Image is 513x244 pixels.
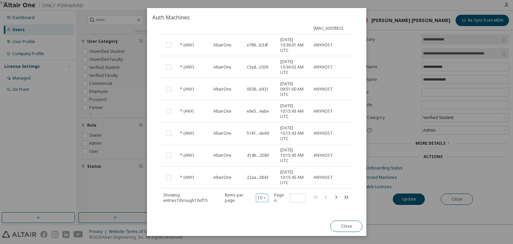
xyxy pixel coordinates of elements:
[180,175,194,180] span: * (ANY)
[314,109,333,114] span: ANYHOST
[330,221,362,232] button: Close
[180,87,194,92] span: * (ANY)
[280,37,308,53] span: [DATE] 10:36:01 AM UTC
[247,42,268,48] span: e786...b34f
[314,65,333,70] span: ANYHOST
[213,109,231,114] span: AltairOne
[163,192,208,203] span: Showing entries 1 through 10 of 15
[247,87,269,92] span: 0538...d421
[247,65,268,70] span: c3ad...c039
[280,103,308,119] span: [DATE] 10:15:43 AM UTC
[314,87,333,92] span: ANYHOST
[180,109,194,114] span: * (ANY)
[314,42,333,48] span: ANYHOST
[247,131,269,136] span: 5181...de69
[180,65,194,70] span: * (ANY)
[180,153,194,158] span: * (ANY)
[280,125,308,141] span: [DATE] 10:15:43 AM UTC
[314,175,333,180] span: ANYHOST
[247,153,269,158] span: 414b...2580
[180,131,194,136] span: * (ANY)
[180,42,194,48] span: * (ANY)
[274,193,306,203] span: Page n.
[280,169,308,186] span: [DATE] 10:15:45 AM UTC
[224,193,268,203] span: Items per page
[213,131,231,136] span: AltairOne
[247,109,269,114] span: e6e5...4abe
[280,59,308,75] span: [DATE] 10:36:02 AM UTC
[213,175,231,180] span: AltairOne
[147,8,366,27] h2: Auth Machines
[213,42,231,48] span: AltairOne
[213,87,231,92] span: AltairOne
[258,195,267,201] button: 10
[314,153,333,158] span: ANYHOST
[280,147,308,163] span: [DATE] 10:15:45 AM UTC
[213,153,231,158] span: AltairOne
[280,81,308,97] span: [DATE] 09:51:00 AM UTC
[314,131,333,136] span: ANYHOST
[213,65,231,70] span: AltairOne
[247,175,269,180] span: 22aa...3843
